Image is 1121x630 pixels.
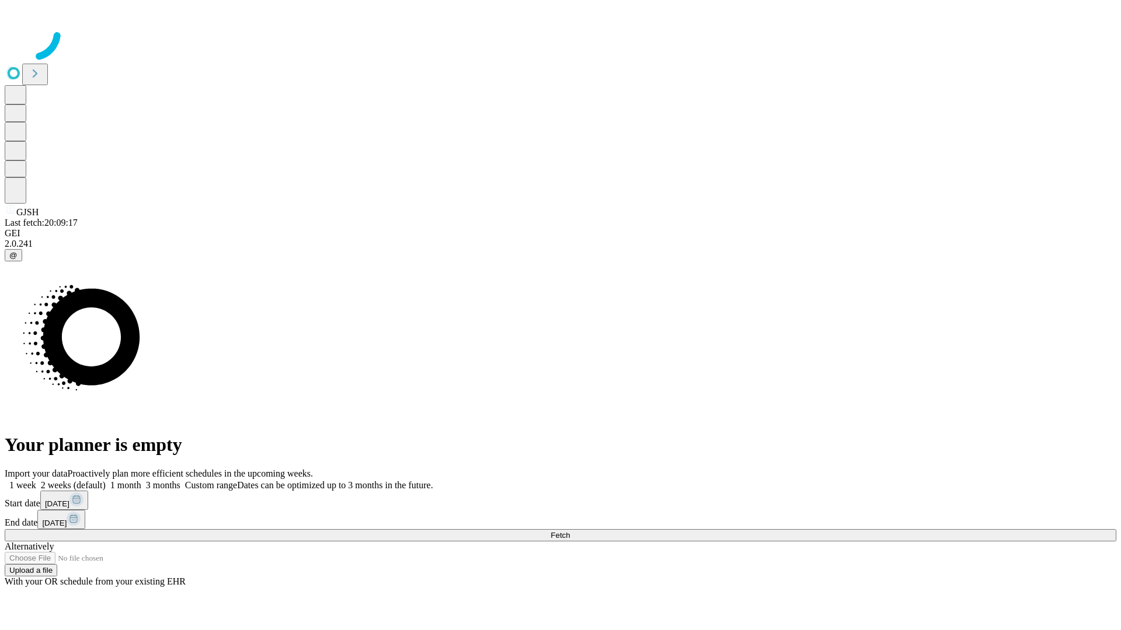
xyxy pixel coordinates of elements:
[42,519,67,527] span: [DATE]
[5,576,186,586] span: With your OR schedule from your existing EHR
[45,499,69,508] span: [DATE]
[68,468,313,478] span: Proactively plan more efficient schedules in the upcoming weeks.
[9,251,18,260] span: @
[5,434,1116,456] h1: Your planner is empty
[9,480,36,490] span: 1 week
[5,491,1116,510] div: Start date
[5,510,1116,529] div: End date
[5,218,78,228] span: Last fetch: 20:09:17
[185,480,237,490] span: Custom range
[551,531,570,540] span: Fetch
[16,207,39,217] span: GJSH
[5,564,57,576] button: Upload a file
[41,480,106,490] span: 2 weeks (default)
[110,480,141,490] span: 1 month
[5,239,1116,249] div: 2.0.241
[37,510,85,529] button: [DATE]
[5,468,68,478] span: Import your data
[237,480,433,490] span: Dates can be optimized up to 3 months in the future.
[146,480,180,490] span: 3 months
[5,249,22,261] button: @
[5,541,54,551] span: Alternatively
[5,228,1116,239] div: GEI
[5,529,1116,541] button: Fetch
[40,491,88,510] button: [DATE]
